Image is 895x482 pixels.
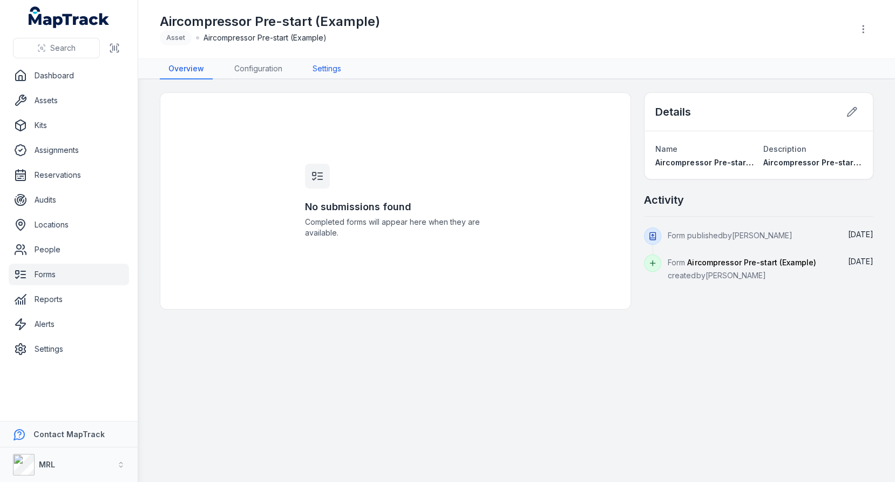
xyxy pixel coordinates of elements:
h2: Details [655,104,691,119]
span: Aircompressor Pre-start (Example) [687,258,816,267]
span: Search [50,43,76,53]
span: Name [655,144,677,153]
strong: Contact MapTrack [33,430,105,439]
span: [DATE] [848,230,873,239]
a: Alerts [9,313,129,335]
div: Asset [160,30,192,45]
a: Locations [9,214,129,236]
span: Completed forms will appear here when they are available. [305,217,486,238]
a: MapTrack [29,6,110,28]
a: Dashboard [9,65,129,86]
span: Description [763,144,806,153]
h3: No submissions found [305,199,486,215]
a: Configuration [226,59,291,79]
a: Reservations [9,164,129,186]
button: Search [13,38,100,58]
span: [DATE] [848,257,873,266]
h2: Activity [644,192,684,207]
span: Form created by [PERSON_NAME] [668,258,816,280]
span: Aircompressor Pre-start (Example) [204,32,327,43]
a: Kits [9,115,129,136]
a: Assets [9,90,129,111]
a: Settings [9,338,129,360]
a: Overview [160,59,213,79]
a: Forms [9,264,129,285]
span: Form published by [PERSON_NAME] [668,231,792,240]
a: Reports [9,289,129,310]
a: Assignments [9,139,129,161]
time: 15/09/2025, 11:10:05 am [848,257,873,266]
span: Aircompressor Pre-start (Example) [655,158,788,167]
a: Settings [304,59,350,79]
h1: Aircompressor Pre-start (Example) [160,13,380,30]
strong: MRL [39,460,55,469]
a: Audits [9,189,129,211]
time: 15/09/2025, 11:12:24 am [848,230,873,239]
a: People [9,239,129,260]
